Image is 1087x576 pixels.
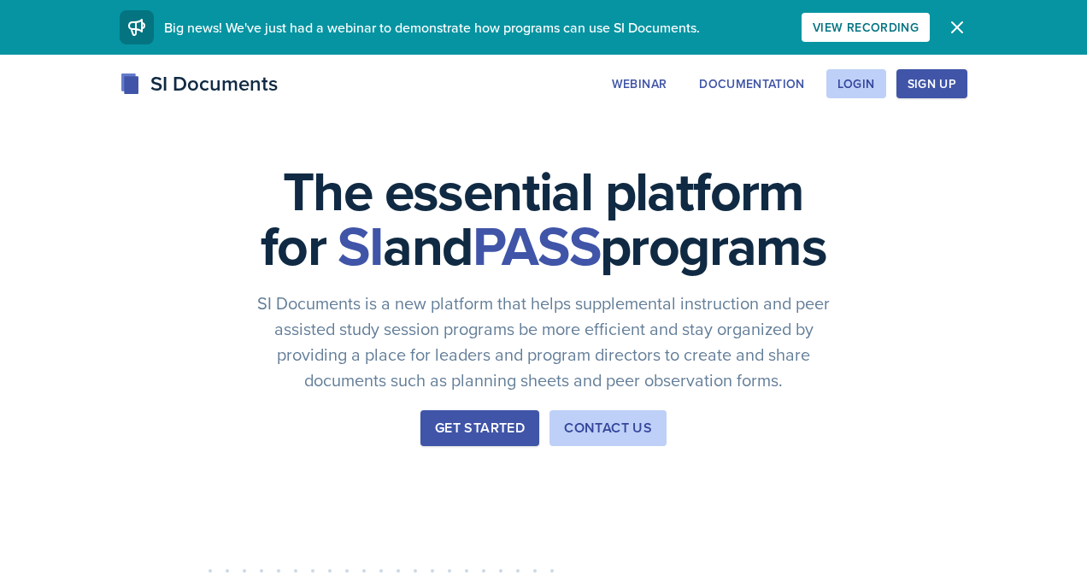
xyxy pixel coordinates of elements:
button: Get Started [420,410,539,446]
div: Contact Us [564,418,652,438]
button: Documentation [688,69,816,98]
button: Webinar [601,69,678,98]
div: Webinar [612,77,667,91]
button: Sign Up [896,69,967,98]
div: Sign Up [908,77,956,91]
button: Contact Us [549,410,667,446]
div: View Recording [813,21,919,34]
div: SI Documents [120,68,278,99]
span: Big news! We've just had a webinar to demonstrate how programs can use SI Documents. [164,18,700,37]
button: View Recording [802,13,930,42]
div: Get Started [435,418,525,438]
div: Login [837,77,875,91]
div: Documentation [699,77,805,91]
button: Login [826,69,886,98]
